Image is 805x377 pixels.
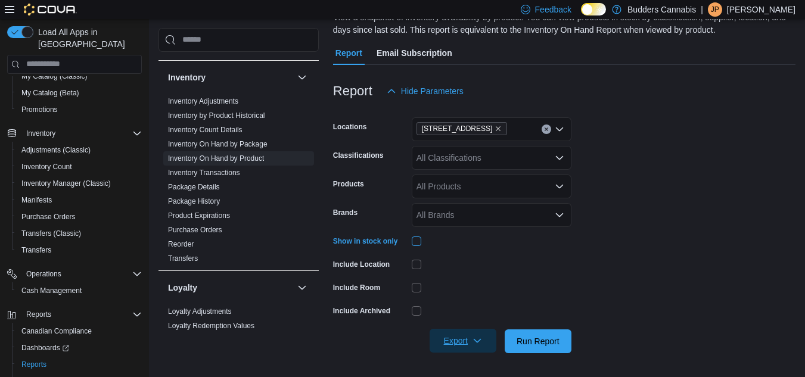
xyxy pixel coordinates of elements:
[26,310,51,319] span: Reports
[168,71,293,83] button: Inventory
[17,102,142,117] span: Promotions
[581,3,606,15] input: Dark Mode
[17,176,116,191] a: Inventory Manager (Classic)
[17,193,142,207] span: Manifests
[12,356,147,373] button: Reports
[168,282,293,294] button: Loyalty
[542,124,551,134] button: Clear input
[168,111,265,120] a: Inventory by Product Historical
[295,281,309,295] button: Loyalty
[168,71,206,83] h3: Inventory
[401,85,464,97] span: Hide Parameters
[555,210,564,220] button: Open list of options
[377,41,452,65] span: Email Subscription
[17,283,142,298] span: Cash Management
[627,2,696,17] p: Budders Cannabis
[21,326,92,336] span: Canadian Compliance
[17,210,80,224] a: Purchase Orders
[21,267,142,281] span: Operations
[21,286,82,295] span: Cash Management
[21,105,58,114] span: Promotions
[26,129,55,138] span: Inventory
[12,339,147,356] a: Dashboards
[168,225,222,235] span: Purchase Orders
[12,225,147,242] button: Transfers (Classic)
[168,254,198,263] a: Transfers
[17,69,142,83] span: My Catalog (Classic)
[17,86,84,100] a: My Catalog (Beta)
[17,210,142,224] span: Purchase Orders
[333,179,364,189] label: Products
[168,240,194,248] a: Reorder
[333,84,372,98] h3: Report
[24,4,77,15] img: Cova
[333,151,384,160] label: Classifications
[17,283,86,298] a: Cash Management
[21,88,79,98] span: My Catalog (Beta)
[17,357,142,372] span: Reports
[12,242,147,258] button: Transfers
[168,211,230,220] span: Product Expirations
[422,123,493,135] span: [STREET_ADDRESS]
[168,44,220,52] a: GL Transactions
[17,226,142,241] span: Transfers (Classic)
[168,168,240,177] span: Inventory Transactions
[17,243,56,257] a: Transfers
[335,41,362,65] span: Report
[12,158,147,175] button: Inventory Count
[333,306,390,316] label: Include Archived
[17,324,142,338] span: Canadian Compliance
[168,139,268,149] span: Inventory On Hand by Package
[430,329,496,353] button: Export
[168,226,222,234] a: Purchase Orders
[168,282,197,294] h3: Loyalty
[21,195,52,205] span: Manifests
[21,343,69,353] span: Dashboards
[295,70,309,85] button: Inventory
[168,125,243,135] span: Inventory Count Details
[12,323,147,339] button: Canadian Compliance
[333,11,790,36] div: View a snapshot of inventory availability by product. You can view products in stock by classific...
[17,102,63,117] a: Promotions
[21,71,88,81] span: My Catalog (Classic)
[727,2,795,17] p: [PERSON_NAME]
[12,85,147,101] button: My Catalog (Beta)
[21,307,56,322] button: Reports
[17,176,142,191] span: Inventory Manager (Classic)
[17,324,97,338] a: Canadian Compliance
[333,236,398,246] label: Show in stock only
[21,145,91,155] span: Adjustments (Classic)
[17,341,74,355] a: Dashboards
[17,69,92,83] a: My Catalog (Classic)
[2,266,147,282] button: Operations
[26,269,61,279] span: Operations
[168,307,232,316] a: Loyalty Adjustments
[168,321,254,331] span: Loyalty Redemption Values
[168,182,220,192] span: Package Details
[555,182,564,191] button: Open list of options
[333,283,380,292] label: Include Room
[21,245,51,255] span: Transfers
[12,68,147,85] button: My Catalog (Classic)
[17,86,142,100] span: My Catalog (Beta)
[17,226,86,241] a: Transfers (Classic)
[17,341,142,355] span: Dashboards
[505,329,571,353] button: Run Report
[12,208,147,225] button: Purchase Orders
[21,212,76,222] span: Purchase Orders
[168,97,238,105] a: Inventory Adjustments
[168,197,220,206] span: Package History
[417,122,508,135] span: 372 Queen St E, Unit A4
[17,160,77,174] a: Inventory Count
[158,304,319,338] div: Loyalty
[168,154,264,163] a: Inventory On Hand by Product
[495,125,502,132] button: Remove 372 Queen St E, Unit A4 from selection in this group
[2,125,147,142] button: Inventory
[535,4,571,15] span: Feedback
[21,307,142,322] span: Reports
[708,2,722,17] div: Jessica Patterson
[21,229,81,238] span: Transfers (Classic)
